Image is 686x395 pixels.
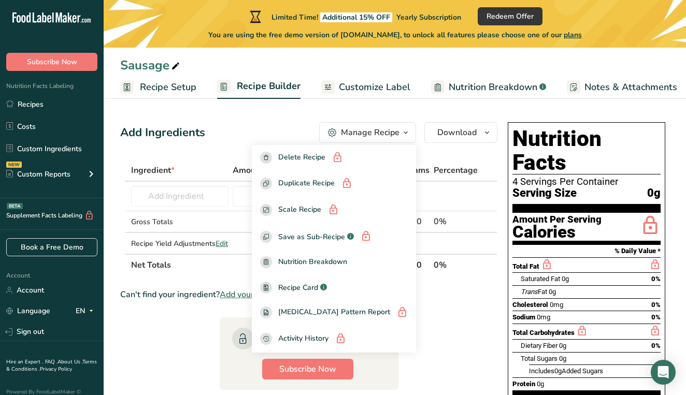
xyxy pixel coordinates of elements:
span: plans [564,30,582,40]
a: FAQ . [45,358,58,365]
span: Activity History [278,333,328,346]
span: 0g [647,187,661,200]
button: Save as Sub-Recipe [252,224,416,250]
button: Manage Recipe [319,122,416,143]
a: Nutrition Breakdown [252,250,416,275]
span: 0% [651,342,661,349]
span: 0g [559,342,566,349]
span: Delete Recipe [278,152,325,165]
div: Can't find your ingredient? [120,288,497,301]
span: Recipe Builder [237,79,301,93]
div: 0.00 [404,215,430,228]
a: Customize Label [321,76,410,99]
th: Net Totals [129,254,402,275]
span: Additional 15% OFF [320,12,392,22]
span: Includes Added Sugars [529,367,603,375]
span: Dietary Fiber [521,342,558,349]
th: 0.00 [402,254,432,275]
button: Delete Recipe [252,145,416,171]
a: Hire an Expert . [6,358,43,365]
a: Terms & Conditions . [6,358,97,373]
span: Notes & Attachments [584,80,677,94]
a: Notes & Attachments [567,76,677,99]
div: Recipe Yield Adjustments [131,238,228,249]
span: 0% [651,313,661,321]
span: 0mg [537,313,550,321]
span: Recipe Setup [140,80,196,94]
button: Redeem Offer [478,7,542,25]
section: % Daily Value * [512,245,661,257]
a: Book a Free Demo [6,238,97,256]
span: Ingredient [131,164,175,177]
input: Add Ingredient [131,186,228,207]
i: Trans [521,288,538,296]
span: Sodium [512,313,535,321]
div: 0 [404,237,430,250]
span: Percentage [434,164,478,177]
span: 0g [554,367,562,375]
span: Protein [512,380,535,388]
button: Activity History [252,326,416,353]
span: Duplicate Recipe [278,178,335,191]
div: Calories [512,225,602,240]
button: Duplicate Recipe [252,171,416,198]
span: Total Sugars [521,355,558,362]
div: Sausage [120,56,182,75]
button: Subscribe Now [6,53,97,71]
div: BETA [7,203,23,209]
a: Recipe Builder [217,75,301,99]
span: Nutrition Breakdown [278,256,347,268]
a: Language [6,302,50,320]
span: 0% [651,275,661,283]
button: Subscribe Now [262,359,353,379]
div: 4 Servings Per Container [512,177,661,187]
a: Privacy Policy [40,365,72,373]
span: 0mg [550,301,563,309]
span: Add your own ingredient [220,288,313,301]
div: Custom Reports [6,169,70,180]
button: Download [424,122,497,143]
div: Open Intercom Messenger [651,360,676,385]
div: Limited Time! [248,10,461,23]
span: Recipe Card [278,282,318,293]
div: EN [76,305,97,317]
span: 0g [549,288,556,296]
span: You are using the free demo version of [DOMAIN_NAME], to unlock all features please choose one of... [208,30,582,40]
span: Saturated Fat [521,275,560,283]
a: About Us . [58,358,82,365]
div: NEW [6,162,22,168]
span: [MEDICAL_DATA] Pattern Report [278,306,390,319]
span: Total Carbohydrates [512,329,575,337]
div: Add Ingredients [120,124,205,141]
span: Nutrition Breakdown [449,80,537,94]
div: Amount Per Serving [512,215,602,225]
span: Customize Label [339,80,410,94]
span: Edit [216,239,228,248]
a: Nutrition Breakdown [431,76,546,99]
span: Save as Sub-Recipe [278,231,345,242]
span: 0g [562,275,569,283]
span: Subscribe Now [279,363,336,375]
a: Recipe Card [252,275,416,300]
span: Total Fat [512,262,539,270]
span: 0g [537,380,544,388]
span: Grams [404,164,430,177]
h1: Nutrition Facts [512,127,661,174]
div: Gross Totals [131,216,228,227]
span: Fat [521,288,547,296]
span: Download [437,126,477,139]
span: Serving Size [512,187,577,200]
th: 0% [432,254,480,275]
span: 0% [651,301,661,309]
button: [MEDICAL_DATA] Pattern Report [252,300,416,327]
span: Subscribe Now [27,56,77,67]
a: Recipe Setup [120,76,196,99]
span: Redeem Offer [487,11,534,22]
span: 0g [559,355,566,362]
div: Manage Recipe [341,126,399,139]
span: Scale Recipe [278,204,321,217]
button: Scale Recipe [252,197,416,224]
div: 0% [434,215,478,228]
span: Amount [233,164,267,177]
span: Yearly Subscription [396,12,461,22]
